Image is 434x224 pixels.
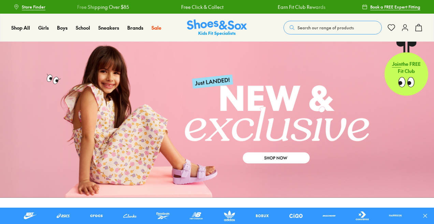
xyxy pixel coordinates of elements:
a: Free Click & Collect [180,3,222,11]
p: the FREE Fit Club [385,55,428,80]
a: Shoes & Sox [187,19,247,36]
a: Jointhe FREE Fit Club [385,41,428,96]
a: Brands [127,24,143,31]
a: Boys [57,24,68,31]
a: Store Finder [14,1,45,13]
a: Girls [38,24,49,31]
a: School [76,24,90,31]
a: Sneakers [98,24,119,31]
span: Book a FREE Expert Fitting [370,4,420,10]
a: Sale [151,24,161,31]
a: Earn Fit Club Rewards [276,3,324,11]
img: SNS_Logo_Responsive.svg [187,19,247,36]
a: Book a FREE Expert Fitting [362,1,420,13]
span: Store Finder [22,4,45,10]
a: Free Shipping Over $85 [76,3,128,11]
button: Search our range of products [284,21,382,34]
span: Join [392,60,401,67]
span: Search our range of products [298,25,354,31]
a: Shop All [11,24,30,31]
